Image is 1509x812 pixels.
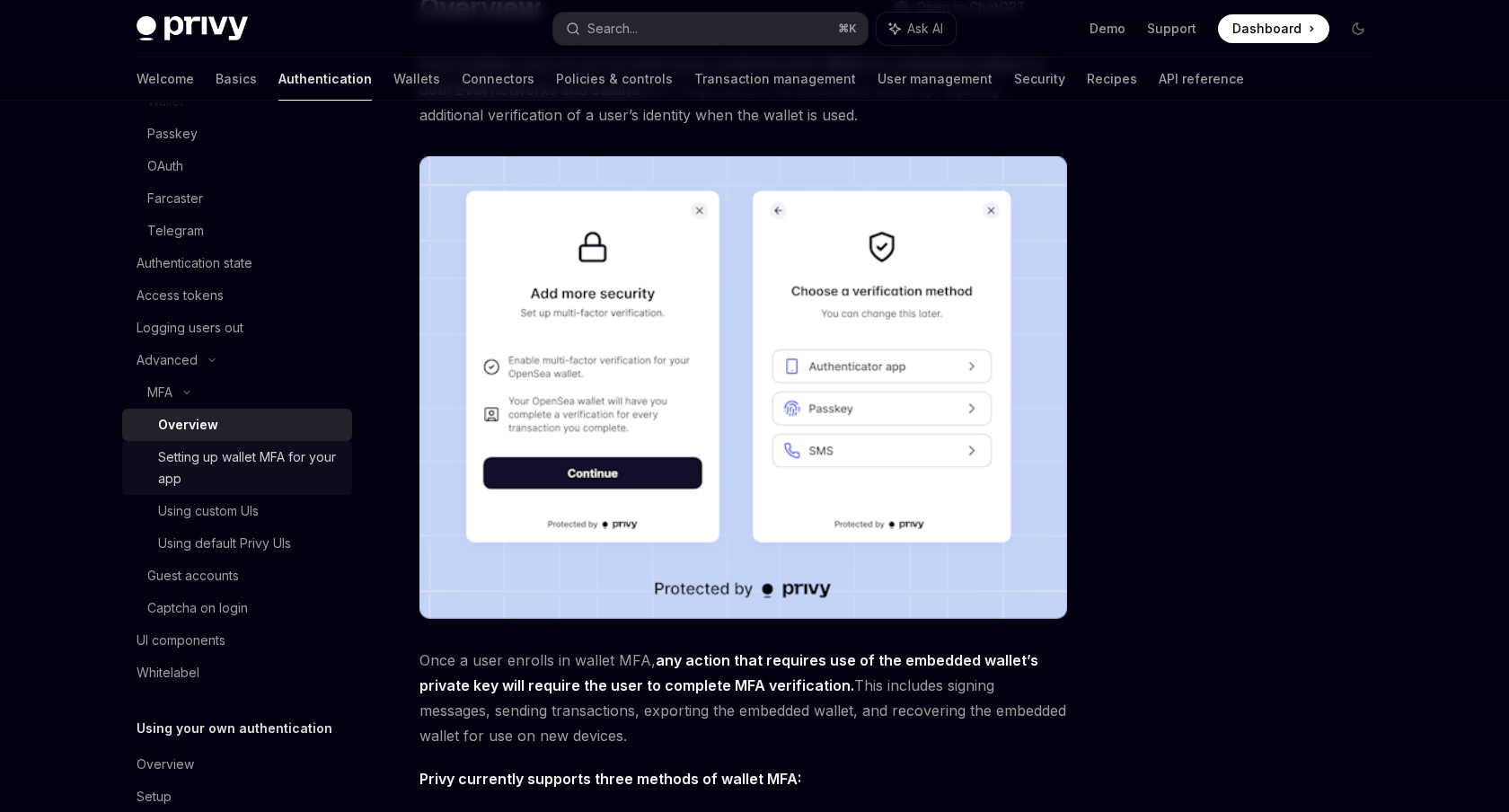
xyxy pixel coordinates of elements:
[122,560,352,592] a: Guest accounts
[137,786,172,808] div: Setup
[694,57,856,101] a: Transaction management
[216,57,257,101] a: Basics
[553,13,868,45] button: Search...⌘K
[462,57,534,101] a: Connectors
[158,533,291,554] div: Using default Privy UIs
[137,16,248,41] img: dark logo
[122,527,352,560] a: Using default Privy UIs
[122,624,352,657] a: UI components
[137,718,332,739] h5: Using your own authentication
[877,13,956,45] button: Ask AI
[122,592,352,624] a: Captcha on login
[147,220,204,242] div: Telegram
[1090,20,1125,38] a: Demo
[122,312,352,344] a: Logging users out
[1344,14,1372,43] button: Toggle dark mode
[1087,57,1137,101] a: Recipes
[147,123,198,145] div: Passkey
[122,279,352,312] a: Access tokens
[137,285,224,306] div: Access tokens
[137,349,198,371] div: Advanced
[122,441,352,495] a: Setting up wallet MFA for your app
[122,182,352,215] a: Farcaster
[907,20,943,38] span: Ask AI
[137,662,199,684] div: Whitelabel
[147,565,239,587] div: Guest accounts
[147,155,183,177] div: OAuth
[122,150,352,182] a: OAuth
[147,597,248,619] div: Captcha on login
[419,648,1067,748] span: Once a user enrolls in wallet MFA, This includes signing messages, sending transactions, exportin...
[122,118,352,150] a: Passkey
[122,748,352,781] a: Overview
[147,188,203,209] div: Farcaster
[147,382,172,403] div: MFA
[419,156,1067,619] img: images/MFA.png
[419,651,1038,694] strong: any action that requires use of the embedded wallet’s private key will require the user to comple...
[1014,57,1065,101] a: Security
[158,500,259,522] div: Using custom UIs
[278,57,372,101] a: Authentication
[878,57,993,101] a: User management
[137,630,225,651] div: UI components
[137,252,252,274] div: Authentication state
[419,770,801,788] strong: Privy currently supports three methods of wallet MFA:
[137,317,243,339] div: Logging users out
[1218,14,1329,43] a: Dashboard
[393,57,440,101] a: Wallets
[122,247,352,279] a: Authentication state
[122,657,352,689] a: Whitelabel
[1159,57,1244,101] a: API reference
[122,409,352,441] a: Overview
[122,215,352,247] a: Telegram
[158,446,341,490] div: Setting up wallet MFA for your app
[137,754,194,775] div: Overview
[556,57,673,101] a: Policies & controls
[122,495,352,527] a: Using custom UIs
[587,18,638,40] div: Search...
[1232,20,1302,38] span: Dashboard
[137,57,194,101] a: Welcome
[158,414,218,436] div: Overview
[838,22,857,36] span: ⌘ K
[1147,20,1196,38] a: Support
